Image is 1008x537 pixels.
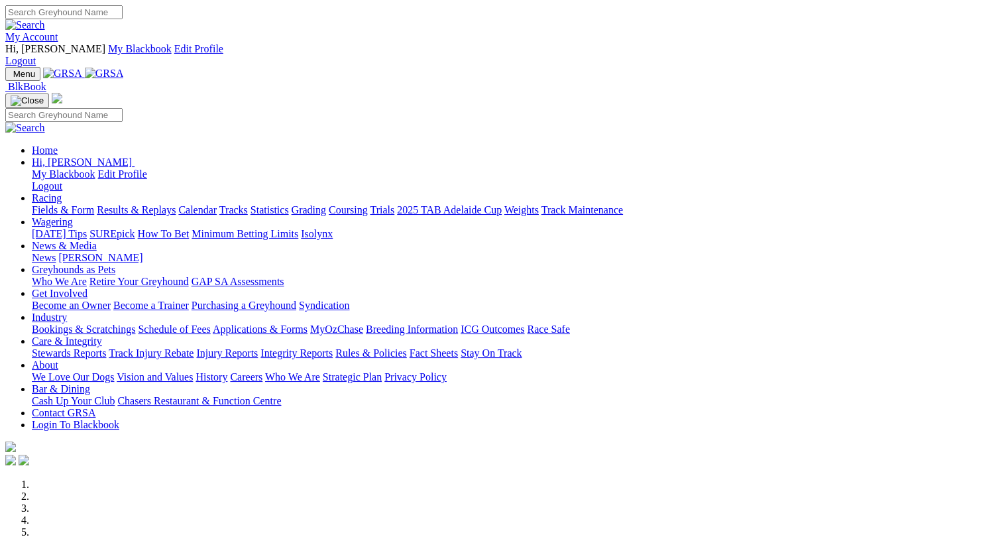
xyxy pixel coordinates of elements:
div: About [32,371,1003,383]
span: Menu [13,69,35,79]
a: Calendar [178,204,217,215]
a: Strategic Plan [323,371,382,383]
a: Trials [370,204,394,215]
a: Greyhounds as Pets [32,264,115,275]
a: Fields & Form [32,204,94,215]
a: Isolynx [301,228,333,239]
a: Track Maintenance [541,204,623,215]
a: Schedule of Fees [138,324,210,335]
div: News & Media [32,252,1003,264]
button: Toggle navigation [5,93,49,108]
img: logo-grsa-white.png [52,93,62,103]
span: BlkBook [8,81,46,92]
a: Stewards Reports [32,347,106,359]
img: Search [5,122,45,134]
a: Wagering [32,216,73,227]
a: Rules & Policies [335,347,407,359]
a: Get Involved [32,288,87,299]
a: How To Bet [138,228,190,239]
a: ICG Outcomes [461,324,524,335]
a: Become a Trainer [113,300,189,311]
a: Careers [230,371,262,383]
a: Applications & Forms [213,324,308,335]
a: Breeding Information [366,324,458,335]
img: logo-grsa-white.png [5,442,16,452]
div: Get Involved [32,300,1003,312]
a: About [32,359,58,371]
div: Hi, [PERSON_NAME] [32,168,1003,192]
a: My Blackbook [108,43,172,54]
a: Racing [32,192,62,204]
a: Vision and Values [117,371,193,383]
a: Integrity Reports [260,347,333,359]
a: Track Injury Rebate [109,347,194,359]
div: Bar & Dining [32,395,1003,407]
a: Results & Replays [97,204,176,215]
img: GRSA [85,68,124,80]
a: Industry [32,312,67,323]
input: Search [5,5,123,19]
a: [DATE] Tips [32,228,87,239]
a: [PERSON_NAME] [58,252,142,263]
a: SUREpick [89,228,135,239]
div: My Account [5,43,1003,67]
a: Edit Profile [174,43,223,54]
img: Close [11,95,44,106]
a: 2025 TAB Adelaide Cup [397,204,502,215]
a: Login To Blackbook [32,419,119,430]
a: Care & Integrity [32,335,102,347]
a: Bookings & Scratchings [32,324,135,335]
a: Minimum Betting Limits [192,228,298,239]
input: Search [5,108,123,122]
a: Bar & Dining [32,383,90,394]
a: Logout [5,55,36,66]
a: Purchasing a Greyhound [192,300,296,311]
div: Industry [32,324,1003,335]
a: Home [32,145,58,156]
a: My Blackbook [32,168,95,180]
a: My Account [5,31,58,42]
a: Logout [32,180,62,192]
a: Become an Owner [32,300,111,311]
img: GRSA [43,68,82,80]
span: Hi, [PERSON_NAME] [32,156,132,168]
a: MyOzChase [310,324,363,335]
a: Stay On Track [461,347,522,359]
a: Retire Your Greyhound [89,276,189,287]
div: Care & Integrity [32,347,1003,359]
a: Fact Sheets [410,347,458,359]
img: Search [5,19,45,31]
a: Who We Are [32,276,87,287]
a: Contact GRSA [32,407,95,418]
div: Wagering [32,228,1003,240]
a: We Love Our Dogs [32,371,114,383]
a: Cash Up Your Club [32,395,115,406]
a: Chasers Restaurant & Function Centre [117,395,281,406]
span: Hi, [PERSON_NAME] [5,43,105,54]
a: Coursing [329,204,368,215]
a: Privacy Policy [384,371,447,383]
a: Who We Are [265,371,320,383]
a: News [32,252,56,263]
a: BlkBook [5,81,46,92]
div: Racing [32,204,1003,216]
div: Greyhounds as Pets [32,276,1003,288]
a: Injury Reports [196,347,258,359]
a: Hi, [PERSON_NAME] [32,156,135,168]
a: History [196,371,227,383]
a: GAP SA Assessments [192,276,284,287]
img: facebook.svg [5,455,16,465]
a: Edit Profile [98,168,147,180]
a: Grading [292,204,326,215]
a: Tracks [219,204,248,215]
a: Statistics [251,204,289,215]
img: twitter.svg [19,455,29,465]
a: Weights [504,204,539,215]
a: Syndication [299,300,349,311]
a: News & Media [32,240,97,251]
a: Race Safe [527,324,569,335]
button: Toggle navigation [5,67,40,81]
